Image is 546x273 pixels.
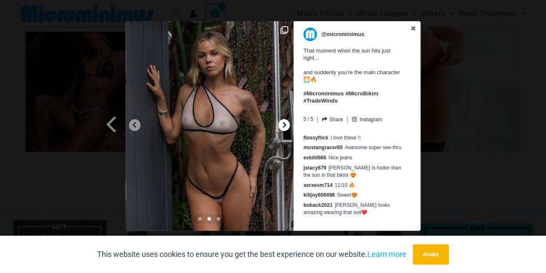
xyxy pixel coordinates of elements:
span: I love these !! [330,135,361,141]
a: mustangracer65 [303,145,343,150]
img: microminimus.jpg [303,28,317,41]
span: Sweet😍 [337,192,357,198]
a: Learn more [367,250,406,259]
a: jstacy679 [303,165,326,171]
a: killjoy606898 [303,192,335,198]
a: xerxesm714 [303,182,333,188]
span: [PERSON_NAME] looks amazing wearing that suit❤️ [303,202,390,215]
p: @microminimus [321,28,364,41]
a: #Microminimus [303,90,344,97]
span: That moment when the sun hits just right… and suddenly you’re the main character 🌅🔥 [303,43,405,105]
a: @microminimus [303,28,405,41]
button: Accept [413,244,449,265]
p: This website uses cookies to ensure you get the best experience on our website. [97,248,406,261]
a: #TradeWinds [303,97,338,104]
span: 5 / 5 [303,114,313,122]
a: #MicroBikini [345,90,378,97]
a: flossyflick [303,135,328,141]
a: Share [322,117,343,123]
span: Nice jeans [328,155,352,161]
span: 11/10 🔥 [335,182,355,188]
a: eskild666 [303,155,326,161]
span: Awesome super see-thru [345,145,401,150]
a: boback2021 [303,202,333,208]
span: [PERSON_NAME] is hotter than the sun in that bikini 😍 [303,165,401,178]
a: Instagram [352,117,382,123]
img: That moment when the sun hits just right…<br> <br> and suddenly you’re the main character 🌅🔥 <br>... [126,21,294,231]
